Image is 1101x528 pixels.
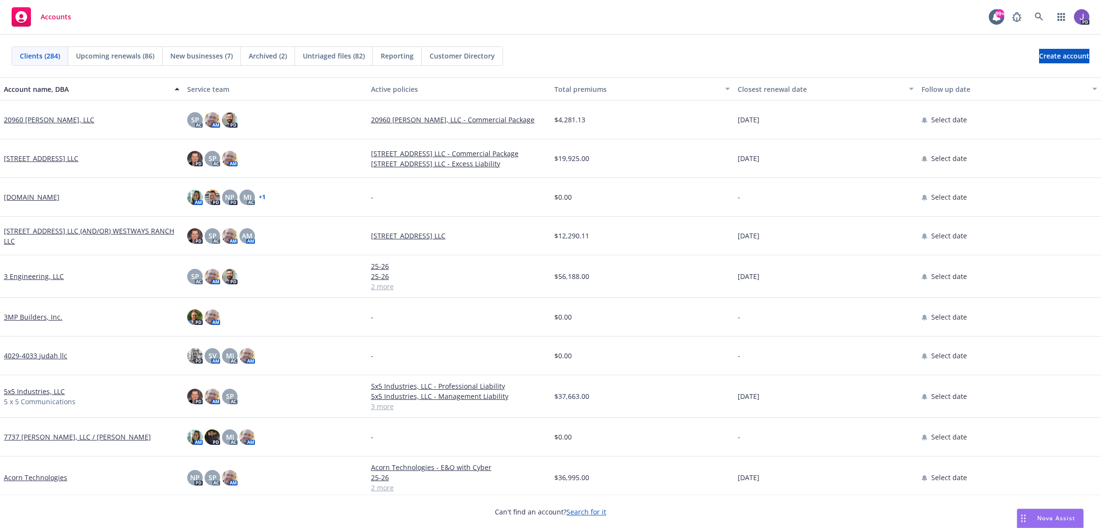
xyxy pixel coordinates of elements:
[931,472,967,483] span: Select date
[931,271,967,281] span: Select date
[4,472,67,483] a: Acorn Technologies
[205,190,220,205] img: photo
[222,228,238,244] img: photo
[371,148,547,159] a: [STREET_ADDRESS] LLC - Commercial Package
[554,192,572,202] span: $0.00
[550,77,734,101] button: Total premiums
[170,51,233,61] span: New businesses (7)
[371,462,547,472] a: Acorn Technologies - E&O with Cyber
[738,391,759,401] span: [DATE]
[208,231,217,241] span: SP
[4,271,64,281] a: 3 Engineering, LLC
[738,153,759,163] span: [DATE]
[738,271,759,281] span: [DATE]
[4,226,179,246] a: [STREET_ADDRESS] LLC (AND/OR) WESTWAYS RANCH LLC
[371,472,547,483] a: 25-26
[226,351,234,361] span: MJ
[371,483,547,493] a: 2 more
[371,271,547,281] a: 25-26
[4,351,67,361] a: 4029-4033 judah llc
[205,269,220,284] img: photo
[8,3,75,30] a: Accounts
[367,77,550,101] button: Active policies
[187,84,363,94] div: Service team
[226,391,234,401] span: SP
[554,312,572,322] span: $0.00
[734,77,917,101] button: Closest renewal date
[187,429,203,445] img: photo
[4,312,62,322] a: 3MP Builders, Inc.
[4,386,65,396] a: 5x5 Industries, LLC
[4,432,151,442] a: 7737 [PERSON_NAME], LLC / [PERSON_NAME]
[222,470,238,485] img: photo
[243,192,252,202] span: MJ
[738,84,903,94] div: Closest renewal date
[208,472,217,483] span: SP
[239,348,255,364] img: photo
[1039,49,1089,63] a: Create account
[187,309,203,325] img: photo
[554,153,589,163] span: $19,925.00
[738,472,759,483] span: [DATE]
[738,312,740,322] span: -
[76,51,154,61] span: Upcoming renewals (86)
[996,9,1004,18] div: 99+
[931,312,967,322] span: Select date
[931,115,967,125] span: Select date
[183,77,367,101] button: Service team
[1037,514,1075,522] span: Nova Assist
[187,151,203,166] img: photo
[554,351,572,361] span: $0.00
[303,51,365,61] span: Untriaged files (82)
[738,231,759,241] span: [DATE]
[187,190,203,205] img: photo
[381,51,414,61] span: Reporting
[554,231,589,241] span: $12,290.11
[187,348,203,364] img: photo
[4,396,75,407] span: 5 x 5 Communications
[554,432,572,442] span: $0.00
[371,381,547,391] a: 5x5 Industries, LLC - Professional Liability
[371,391,547,401] a: 5x5 Industries, LLC - Management Liability
[931,231,967,241] span: Select date
[554,271,589,281] span: $56,188.00
[4,153,78,163] a: [STREET_ADDRESS] LLC
[495,507,606,517] span: Can't find an account?
[554,84,719,94] div: Total premiums
[931,351,967,361] span: Select date
[187,389,203,404] img: photo
[222,151,238,166] img: photo
[371,84,547,94] div: Active policies
[371,351,373,361] span: -
[205,309,220,325] img: photo
[259,194,266,200] a: + 1
[738,115,759,125] span: [DATE]
[41,13,71,21] span: Accounts
[371,401,547,411] a: 3 more
[1007,7,1027,27] a: Report a Bug
[554,472,589,483] span: $36,995.00
[738,192,740,202] span: -
[738,351,740,361] span: -
[208,351,217,361] span: SV
[931,432,967,442] span: Select date
[249,51,287,61] span: Archived (2)
[4,84,169,94] div: Account name, DBA
[187,228,203,244] img: photo
[371,159,547,169] a: [STREET_ADDRESS] LLC - Excess Liability
[1017,509,1084,528] button: Nova Assist
[191,115,199,125] span: SP
[554,391,589,401] span: $37,663.00
[371,281,547,292] a: 2 more
[4,115,94,125] a: 20960 [PERSON_NAME], LLC
[4,192,60,202] a: [DOMAIN_NAME]
[371,192,373,202] span: -
[931,192,967,202] span: Select date
[242,231,253,241] span: AM
[222,112,238,128] img: photo
[371,261,547,271] a: 25-26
